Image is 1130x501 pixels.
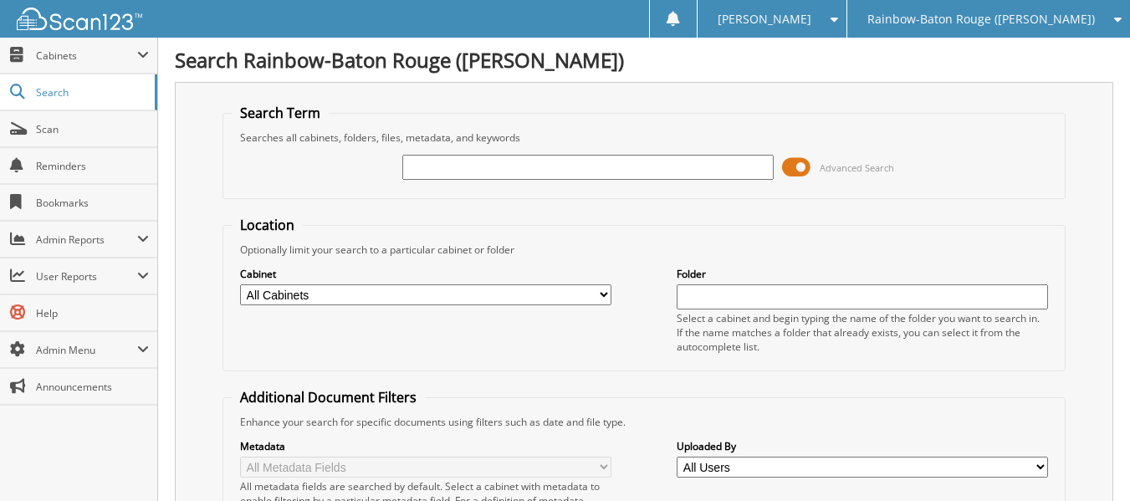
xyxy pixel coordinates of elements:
[232,415,1056,429] div: Enhance your search for specific documents using filters such as date and file type.
[36,233,137,247] span: Admin Reports
[232,216,303,234] legend: Location
[36,196,149,210] span: Bookmarks
[175,46,1113,74] h1: Search Rainbow-Baton Rouge ([PERSON_NAME])
[232,243,1056,257] div: Optionally limit your search to a particular cabinet or folder
[718,14,811,24] span: [PERSON_NAME]
[232,104,329,122] legend: Search Term
[240,267,611,281] label: Cabinet
[1046,421,1130,501] iframe: Chat Widget
[17,8,142,30] img: scan123-logo-white.svg
[36,85,146,100] span: Search
[36,380,149,394] span: Announcements
[677,311,1048,354] div: Select a cabinet and begin typing the name of the folder you want to search in. If the name match...
[36,122,149,136] span: Scan
[677,267,1048,281] label: Folder
[677,439,1048,453] label: Uploaded By
[36,269,137,284] span: User Reports
[36,343,137,357] span: Admin Menu
[820,161,894,174] span: Advanced Search
[232,130,1056,145] div: Searches all cabinets, folders, files, metadata, and keywords
[36,159,149,173] span: Reminders
[36,49,137,63] span: Cabinets
[240,439,611,453] label: Metadata
[232,388,425,406] legend: Additional Document Filters
[36,306,149,320] span: Help
[867,14,1095,24] span: Rainbow-Baton Rouge ([PERSON_NAME])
